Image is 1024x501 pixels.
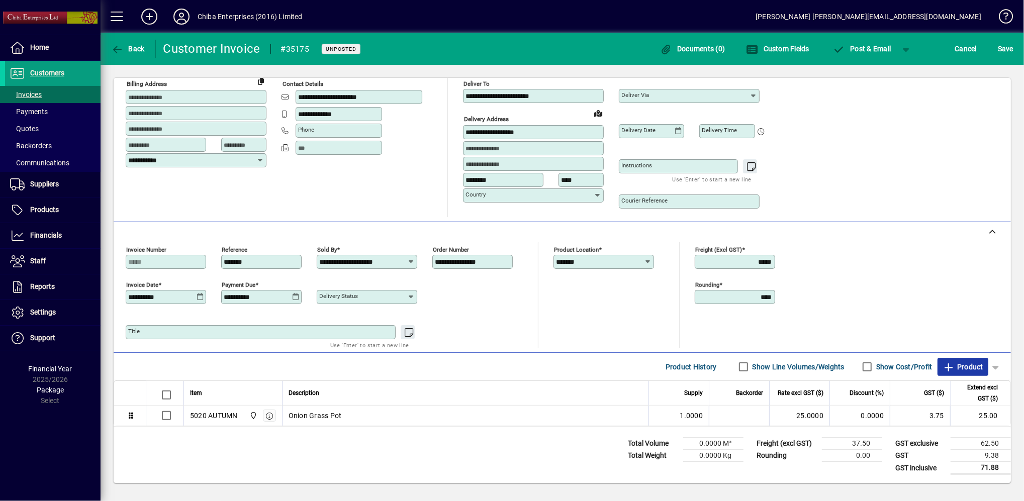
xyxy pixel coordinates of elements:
td: Freight (excl GST) [752,438,822,450]
button: Cancel [953,40,980,58]
button: Save [995,40,1016,58]
span: Documents (0) [660,45,725,53]
a: Reports [5,274,101,299]
span: P [851,45,855,53]
span: Discount (%) [850,387,884,398]
a: Communications [5,154,101,171]
span: Invoices [10,90,42,98]
span: Support [30,334,55,342]
a: Products [5,197,101,223]
mat-label: Courier Reference [621,197,668,204]
span: Reports [30,282,55,290]
div: 5020 AUTUMN [190,411,238,421]
button: Post & Email [828,40,896,58]
td: GST [890,450,951,462]
mat-label: Deliver via [621,91,649,98]
span: Settings [30,308,56,316]
span: Custom Fields [746,45,809,53]
button: Custom Fields [743,40,812,58]
span: Quotes [10,125,39,133]
button: Profile [165,8,198,26]
span: Backorder [736,387,763,398]
button: Product History [662,358,721,376]
span: Suppliers [30,180,59,188]
mat-label: Rounding [695,281,719,288]
span: Financial Year [29,365,72,373]
mat-label: Product location [554,246,599,253]
span: Onion Grass Pot [289,411,342,421]
span: Payments [10,108,48,116]
td: GST inclusive [890,462,951,474]
mat-label: Phone [298,126,314,133]
span: Communications [10,159,69,167]
a: Support [5,326,101,351]
td: 0.0000 [829,406,890,426]
td: 0.0000 Kg [683,450,743,462]
button: Copy to Delivery address [253,73,269,89]
mat-label: Invoice number [126,246,166,253]
a: Quotes [5,120,101,137]
div: Chiba Enterprises (2016) Limited [198,9,303,25]
span: Customers [30,69,64,77]
span: Extend excl GST ($) [957,382,998,404]
span: Description [289,387,319,398]
button: Documents (0) [658,40,728,58]
td: 3.75 [890,406,950,426]
label: Show Cost/Profit [874,362,933,372]
td: 0.0000 M³ [683,438,743,450]
td: Rounding [752,450,822,462]
div: 25.0000 [776,411,823,421]
span: Product History [666,359,717,375]
span: Cancel [955,41,977,57]
mat-label: Freight (excl GST) [695,246,742,253]
span: Item [190,387,202,398]
td: Total Volume [623,438,683,450]
span: Financials [30,231,62,239]
td: 0.00 [822,450,882,462]
mat-label: Reference [222,246,247,253]
td: 25.00 [950,406,1010,426]
span: Package [37,386,64,394]
span: Staff [30,257,46,265]
a: Knowledge Base [991,2,1011,35]
mat-label: Invoice date [126,281,158,288]
td: 71.88 [951,462,1011,474]
span: Home [30,43,49,51]
span: ave [998,41,1013,57]
mat-label: Order number [433,246,469,253]
mat-label: Sold by [317,246,337,253]
span: Backorders [10,142,52,150]
span: Unposted [326,46,356,52]
mat-label: Title [128,328,140,335]
a: Financials [5,223,101,248]
div: #35175 [281,41,310,57]
span: GST ($) [924,387,944,398]
span: ost & Email [833,45,891,53]
app-page-header-button: Back [101,40,156,58]
a: Settings [5,300,101,325]
td: 62.50 [951,438,1011,450]
td: 9.38 [951,450,1011,462]
mat-label: Delivery time [702,127,737,134]
mat-label: Delivery date [621,127,656,134]
span: Supply [684,387,703,398]
td: Total Weight [623,450,683,462]
span: 1.0000 [680,411,703,421]
mat-hint: Use 'Enter' to start a new line [330,339,409,351]
td: 37.50 [822,438,882,450]
span: Product [943,359,983,375]
mat-label: Deliver To [463,80,490,87]
button: Back [109,40,147,58]
a: Backorders [5,137,101,154]
a: View on map [590,105,606,121]
span: S [998,45,1002,53]
button: Add [133,8,165,26]
span: Back [111,45,145,53]
mat-hint: Use 'Enter' to start a new line [673,173,752,185]
mat-label: Delivery status [319,292,358,299]
mat-label: Payment due [222,281,255,288]
a: Payments [5,103,101,120]
a: Home [5,35,101,60]
button: Product [938,358,988,376]
a: Staff [5,249,101,274]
